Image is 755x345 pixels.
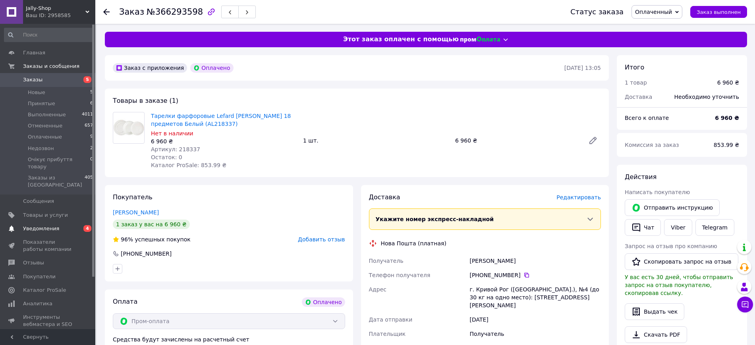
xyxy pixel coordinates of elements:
[369,331,406,337] span: Плательщик
[151,130,193,137] span: Нет в наличии
[23,259,44,266] span: Отзывы
[23,273,56,280] span: Покупатели
[23,225,59,232] span: Уведомления
[23,287,66,294] span: Каталог ProSale
[23,239,73,253] span: Показатели работы компании
[190,63,233,73] div: Оплачено
[570,8,624,16] div: Статус заказа
[4,28,94,42] input: Поиск
[28,89,45,96] span: Новые
[715,115,739,121] b: 6 960 ₴
[585,133,601,148] a: Редактировать
[376,216,494,222] span: Укажите номер экспресс-накладной
[302,297,345,307] div: Оплачено
[625,94,652,100] span: Доставка
[28,156,90,170] span: Очікує прибуття товару
[556,194,601,200] span: Редактировать
[625,303,684,320] button: Выдать чек
[26,12,95,19] div: Ваш ID: 2958585
[714,142,739,148] span: 853.99 ₴
[28,145,54,152] span: Недозвон
[23,63,79,70] span: Заказы и сообщения
[625,219,661,236] button: Чат
[113,63,187,73] div: Заказ с приложения
[23,300,52,307] span: Аналитика
[119,7,144,17] span: Заказ
[28,174,85,189] span: Заказы из [GEOGRAPHIC_DATA]
[717,79,739,87] div: 6 960 ₴
[635,9,672,15] span: Оплаченный
[147,7,203,17] span: №366293598
[564,65,601,71] time: [DATE] 13:05
[298,236,345,243] span: Добавить отзыв
[113,116,144,139] img: Тарелки фарфоровые Lefard Moreno 18 предметов Белый (AL218337)
[369,316,413,323] span: Дата отправки
[625,79,647,86] span: 1 товар
[23,212,68,219] span: Товары и услуги
[625,189,690,195] span: Написать покупателю
[23,76,42,83] span: Заказы
[625,115,669,121] span: Всего к оплате
[28,100,55,107] span: Принятые
[83,225,91,232] span: 4
[113,97,178,104] span: Товары в заказе (1)
[90,133,93,141] span: 9
[670,88,744,106] div: Необходимо уточнить
[468,312,602,327] div: [DATE]
[625,142,679,148] span: Комиссия за заказ
[369,272,431,278] span: Телефон получателя
[625,173,657,181] span: Действия
[468,327,602,341] div: Получатель
[103,8,110,16] div: Вернуться назад
[85,174,93,189] span: 405
[151,154,182,160] span: Остаток: 0
[113,193,153,201] span: Покупатель
[369,193,400,201] span: Доставка
[90,145,93,152] span: 2
[28,111,66,118] span: Выполненные
[23,49,45,56] span: Главная
[26,5,85,12] span: Jally-Shop
[379,239,448,247] div: Нова Пошта (платная)
[90,89,93,96] span: 5
[690,6,747,18] button: Заказ выполнен
[469,271,601,279] div: [PHONE_NUMBER]
[369,286,386,293] span: Адрес
[113,220,190,229] div: 1 заказ у вас на 6 960 ₴
[625,274,733,296] span: У вас есть 30 дней, чтобы отправить запрос на отзыв покупателю, скопировав ссылку.
[452,135,582,146] div: 6 960 ₴
[300,135,452,146] div: 1 шт.
[121,236,133,243] span: 96%
[343,35,459,44] span: Этот заказ оплачен с помощью
[468,282,602,312] div: г. Кривой Рог ([GEOGRAPHIC_DATA].), №4 (до 30 кг на одно место): [STREET_ADDRESS][PERSON_NAME]
[113,235,191,243] div: успешных покупок
[113,298,137,305] span: Оплата
[82,111,93,118] span: 4011
[90,156,93,170] span: 0
[625,199,720,216] button: Отправить инструкцию
[151,137,297,145] div: 6 960 ₴
[369,258,404,264] span: Получатель
[151,162,226,168] span: Каталог ProSale: 853.99 ₴
[28,122,62,129] span: Отмененные
[695,219,734,236] a: Telegram
[23,314,73,328] span: Инструменты вебмастера и SEO
[85,122,93,129] span: 657
[625,64,644,71] span: Итого
[625,243,717,249] span: Запрос на отзыв про компанию
[151,113,291,127] a: Тарелки фарфоровые Lefard [PERSON_NAME] 18 предметов Белый (AL218337)
[737,297,753,312] button: Чат с покупателем
[113,209,159,216] a: [PERSON_NAME]
[23,198,54,205] span: Сообщения
[83,76,91,83] span: 5
[625,253,738,270] button: Скопировать запрос на отзыв
[151,146,200,152] span: Артикул: 218337
[28,133,62,141] span: Оплаченные
[120,250,172,258] div: [PHONE_NUMBER]
[90,100,93,107] span: 6
[468,254,602,268] div: [PERSON_NAME]
[664,219,692,236] a: Viber
[697,9,741,15] span: Заказ выполнен
[625,326,687,343] a: Скачать PDF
